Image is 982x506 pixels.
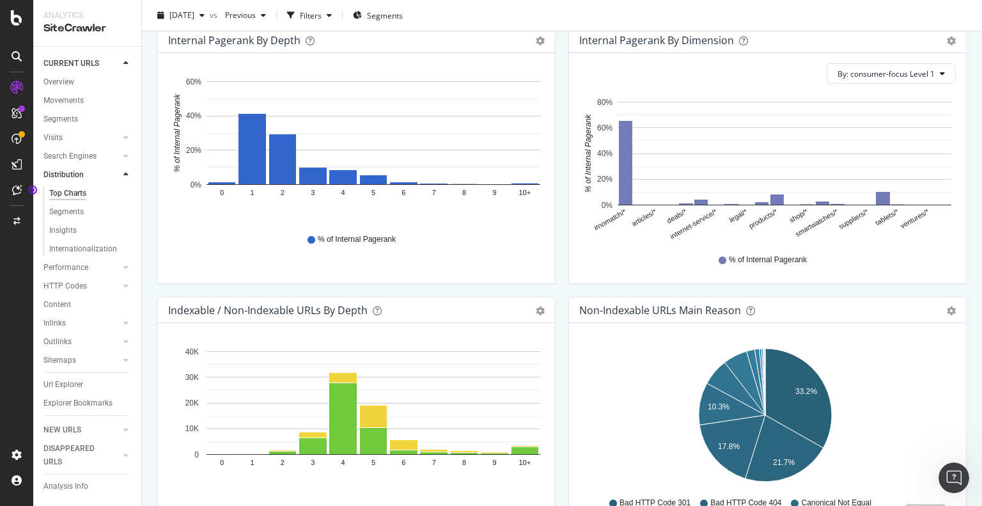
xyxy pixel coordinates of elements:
div: Top Charts [49,187,86,200]
div: Insights [49,224,77,237]
a: Inlinks [43,317,120,330]
text: 1 [250,459,254,467]
div: Overview [43,75,74,89]
text: 6 [401,189,405,197]
div: Movements [43,94,84,107]
button: Segments [348,5,408,26]
text: 4 [341,459,345,467]
span: % of Internal Pagerank [318,234,396,245]
text: 7 [432,459,436,467]
svg: A chart. [579,344,951,492]
div: Segments [49,205,84,219]
a: Outlinks [43,335,120,349]
a: HTTP Codes [43,280,120,293]
text: 5 [371,189,375,197]
a: Overview [43,75,132,89]
div: Internal Pagerank by Depth [168,34,300,47]
text: % of Internal Pagerank [584,114,593,193]
text: 8 [462,189,466,197]
div: Analysis Info [43,480,88,493]
text: 9 [492,189,496,197]
div: Hi [PERSON_NAME]! 👋 [20,108,199,121]
div: HTTP Codes [43,280,87,293]
text: 2 [281,459,284,467]
a: Movements [43,94,132,107]
a: Content [43,298,132,312]
p: Active [DATE] [62,16,118,29]
text: 10K [185,425,199,434]
svg: A chart. [579,94,951,242]
a: Explorer Bookmarks [43,397,132,410]
div: Analytics [43,10,131,21]
div: Distribution [43,168,84,182]
span: 2025 Aug. 5th [169,10,194,20]
text: 2 [281,189,284,197]
span: By: consumer-focus Level 1 [838,68,935,79]
div: gear [536,36,545,45]
a: NEW URLS [43,423,120,437]
div: Welcome to Botify chat support! Have a question? Reply to this message and our team will get back... [20,127,199,215]
a: Performance [43,261,120,274]
text: 10+ [518,459,531,467]
a: Insights [49,224,132,237]
div: Non-Indexable URLs Main Reason [579,304,741,317]
text: 17.8% [718,442,740,451]
div: Performance [43,261,88,274]
text: 0 [220,189,224,197]
div: Search Engines [43,150,97,163]
text: 21.7% [773,458,795,467]
div: NEW URLS [43,423,81,437]
span: % of Internal Pagerank [729,255,807,265]
text: smartwatches/* [794,207,840,238]
div: SiteCrawler [43,21,131,36]
text: internet-service/* [669,207,719,241]
div: DISAPPEARED URLS [43,442,108,469]
text: 3 [311,459,315,467]
a: Search Engines [43,150,120,163]
text: 40% [597,149,612,158]
text: 0 [194,450,199,459]
text: 3 [311,189,315,197]
button: Send a message… [219,403,240,423]
text: 80% [597,98,612,107]
text: #nomatch/* [593,207,628,232]
button: By: consumer-focus Level 1 [827,63,956,84]
text: 5 [371,459,375,467]
text: products/* [747,207,779,230]
text: % of Internal Pagerank [173,93,182,172]
text: 10+ [518,189,531,197]
a: Top Charts [49,187,132,200]
text: 7 [432,189,436,197]
text: 10.3% [708,403,729,412]
text: articles/* [630,207,658,228]
span: vs [210,10,220,20]
div: Tooltip anchor [27,184,38,196]
div: gear [947,36,956,45]
img: Profile image for Laura [36,7,57,28]
text: 30K [185,373,199,382]
div: Url Explorer [43,378,83,391]
a: Segments [49,205,132,219]
div: Indexable / Non-Indexable URLs by Depth [168,304,368,317]
div: Sitemaps [43,354,76,367]
button: Filters [282,5,337,26]
a: CURRENT URLS [43,57,120,70]
a: Visits [43,131,120,145]
div: Hi [PERSON_NAME]! 👋Welcome to Botify chat support!Have a question? Reply to this message and our ... [10,100,210,223]
div: Filters [300,10,322,20]
div: [PERSON_NAME] • [DATE] [20,225,121,233]
text: 20K [185,399,199,407]
button: Upload attachment [61,408,71,418]
button: Previous [220,5,271,26]
text: 9 [492,459,496,467]
a: Distribution [43,168,120,182]
div: A chart. [168,344,540,492]
div: CURRENT URLS [43,57,99,70]
a: Url Explorer [43,378,132,391]
div: Internal Pagerank By Dimension [579,34,734,47]
a: Analysis Info [43,480,132,493]
text: 33.2% [795,387,817,396]
text: ventures/* [899,207,931,230]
